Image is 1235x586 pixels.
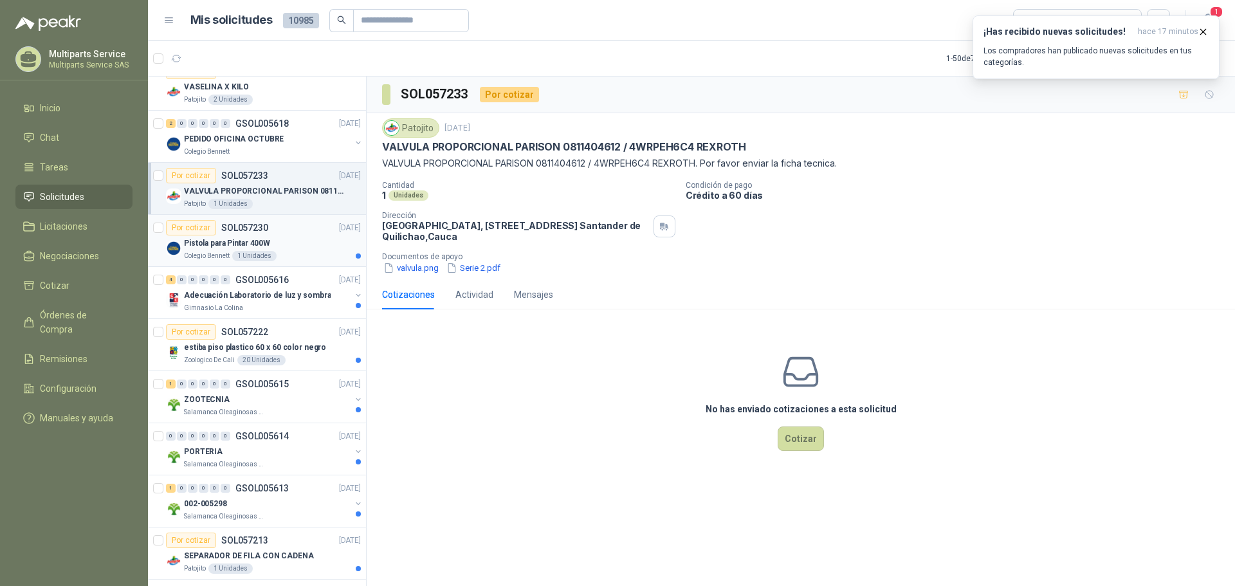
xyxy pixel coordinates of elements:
[199,432,208,441] div: 0
[184,407,265,417] p: Salamanca Oleaginosas SAS
[166,220,216,235] div: Por cotizar
[15,96,133,120] a: Inicio
[946,48,1030,69] div: 1 - 50 de 7029
[210,380,219,389] div: 0
[177,432,187,441] div: 0
[40,219,87,233] span: Licitaciones
[166,188,181,204] img: Company Logo
[166,380,176,389] div: 1
[1021,14,1048,28] div: Todas
[166,116,363,157] a: 2 0 0 0 0 0 GSOL005618[DATE] Company LogoPEDIDO OFICINA OCTUBREColegio Bennett
[199,484,208,493] div: 0
[235,432,289,441] p: GSOL005614
[339,222,361,234] p: [DATE]
[382,252,1230,261] p: Documentos de apoyo
[184,550,314,562] p: SEPARADOR DE FILA CON CADENA
[221,380,230,389] div: 0
[166,376,363,417] a: 1 0 0 0 0 0 GSOL005615[DATE] Company LogoZOOTECNIASalamanca Oleaginosas SAS
[166,428,363,470] a: 0 0 0 0 0 0 GSOL005614[DATE] Company LogoPORTERIASalamanca Oleaginosas SAS
[177,119,187,128] div: 0
[166,432,176,441] div: 0
[210,432,219,441] div: 0
[166,449,181,464] img: Company Logo
[382,156,1220,170] p: VALVULA PROPORCIONAL PARISON 0811404612 / 4WRPEH6C4 REXROTH. Por favor enviar la ficha tecnica.
[382,220,648,242] p: [GEOGRAPHIC_DATA], [STREET_ADDRESS] Santander de Quilichao , Cauca
[15,185,133,209] a: Solicitudes
[385,121,399,135] img: Company Logo
[208,563,253,574] div: 1 Unidades
[188,484,197,493] div: 0
[15,347,133,371] a: Remisiones
[221,432,230,441] div: 0
[15,155,133,179] a: Tareas
[188,380,197,389] div: 0
[166,533,216,548] div: Por cotizar
[444,122,470,134] p: [DATE]
[235,484,289,493] p: GSOL005613
[184,147,230,157] p: Colegio Bennett
[339,118,361,130] p: [DATE]
[148,527,366,580] a: Por cotizarSOL057213[DATE] Company LogoSEPARADOR DE FILA CON CADENAPatojito1 Unidades
[188,275,197,284] div: 0
[184,133,284,145] p: PEDIDO OFICINA OCTUBRE
[686,181,1230,190] p: Condición de pago
[184,511,265,522] p: Salamanca Oleaginosas SAS
[184,251,230,261] p: Colegio Bennett
[177,484,187,493] div: 0
[210,275,219,284] div: 0
[166,84,181,100] img: Company Logo
[339,326,361,338] p: [DATE]
[40,308,120,336] span: Órdenes de Compra
[1138,26,1198,37] span: hace 17 minutos
[339,430,361,443] p: [DATE]
[199,380,208,389] div: 0
[199,119,208,128] div: 0
[188,119,197,128] div: 0
[184,185,344,197] p: VALVULA PROPORCIONAL PARISON 0811404612 / 4WRPEH6C4 REXROTH
[221,536,268,545] p: SOL057213
[40,131,59,145] span: Chat
[706,402,897,416] h3: No has enviado cotizaciones a esta solicitud
[166,501,181,517] img: Company Logo
[210,484,219,493] div: 0
[148,319,366,371] a: Por cotizarSOL057222[DATE] Company Logoestiba piso plastico 60 x 60 color negroZoologico De Cali2...
[221,119,230,128] div: 0
[235,380,289,389] p: GSOL005615
[166,136,181,152] img: Company Logo
[389,190,428,201] div: Unidades
[15,273,133,298] a: Cotizar
[40,411,113,425] span: Manuales y ayuda
[514,288,553,302] div: Mensajes
[166,324,216,340] div: Por cotizar
[1209,6,1223,18] span: 1
[40,101,60,115] span: Inicio
[15,376,133,401] a: Configuración
[148,163,366,215] a: Por cotizarSOL057233[DATE] Company LogoVALVULA PROPORCIONAL PARISON 0811404612 / 4WRPEH6C4 REXROT...
[177,275,187,284] div: 0
[208,95,253,105] div: 2 Unidades
[184,498,227,510] p: 002-005298
[339,170,361,182] p: [DATE]
[40,381,96,396] span: Configuración
[184,563,206,574] p: Patojito
[166,481,363,522] a: 1 0 0 0 0 0 GSOL005613[DATE] Company Logo002-005298Salamanca Oleaginosas SAS
[166,293,181,308] img: Company Logo
[382,211,648,220] p: Dirección
[983,26,1133,37] h3: ¡Has recibido nuevas solicitudes!
[166,272,363,313] a: 4 0 0 0 0 0 GSOL005616[DATE] Company LogoAdecuación Laboratorio de luz y sombraGimnasio La Colina
[15,125,133,150] a: Chat
[686,190,1230,201] p: Crédito a 60 días
[199,275,208,284] div: 0
[382,261,440,275] button: valvula.png
[221,484,230,493] div: 0
[208,199,253,209] div: 1 Unidades
[237,355,286,365] div: 20 Unidades
[221,275,230,284] div: 0
[40,249,99,263] span: Negociaciones
[184,237,270,250] p: Pistola para Pintar 400W
[210,119,219,128] div: 0
[40,279,69,293] span: Cotizar
[166,345,181,360] img: Company Logo
[15,214,133,239] a: Licitaciones
[382,288,435,302] div: Cotizaciones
